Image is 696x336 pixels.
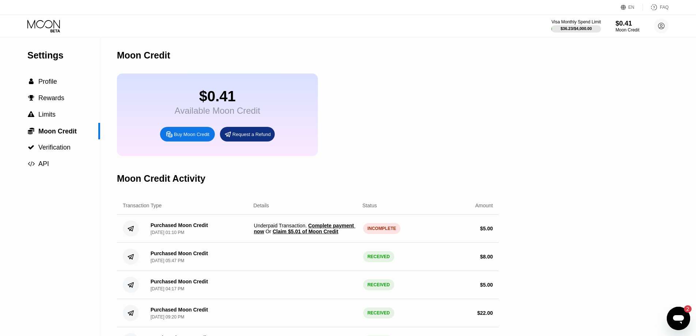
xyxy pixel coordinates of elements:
[117,173,205,184] div: Moon Credit Activity
[175,106,260,116] div: Available Moon Credit
[551,19,601,24] div: Visa Monthly Spend Limit
[151,307,208,313] div: Purchased Moon Credit
[151,258,184,263] div: [DATE] 05:47 PM
[232,131,271,137] div: Request a Refund
[27,127,35,135] div: 
[363,279,394,290] div: RECEIVED
[27,144,35,151] div: 
[27,78,35,85] div: 
[28,127,34,135] span: 
[475,203,493,208] div: Amount
[628,5,635,10] div: EN
[174,131,209,137] div: Buy Moon Credit
[616,20,639,33] div: $0.41Moon Credit
[38,94,64,102] span: Rewards
[621,4,643,11] div: EN
[362,203,377,208] div: Status
[551,19,601,33] div: Visa Monthly Spend Limit$36.23/$4,000.00
[27,161,35,167] div: 
[264,229,273,234] span: Or
[254,223,355,234] span: Complete payment now
[28,161,35,167] span: 
[477,310,493,316] div: $ 22.00
[643,4,669,11] div: FAQ
[254,223,357,234] span: Underpaid Transaction .
[38,160,49,167] span: API
[27,50,100,61] div: Settings
[28,111,34,118] span: 
[151,230,184,235] div: [DATE] 01:10 PM
[151,279,208,284] div: Purchased Moon Credit
[28,144,34,151] span: 
[160,127,215,141] div: Buy Moon Credit
[677,305,692,313] iframe: Number of unread messages
[151,314,184,320] div: [DATE] 09:20 PM
[480,282,493,288] div: $ 5.00
[38,144,71,151] span: Verification
[667,307,690,330] iframe: Button to launch messaging window, 2 unread messages
[660,5,669,10] div: FAQ
[363,223,401,234] div: INCOMPLETE
[363,251,394,262] div: RECEIVED
[28,95,34,101] span: 
[151,286,184,291] div: [DATE] 04:17 PM
[480,226,493,231] div: $ 5.00
[151,222,208,228] div: Purchased Moon Credit
[220,127,275,141] div: Request a Refund
[123,203,162,208] div: Transaction Type
[363,307,394,318] div: RECEIVED
[254,203,269,208] div: Details
[38,128,77,135] span: Moon Credit
[117,50,170,61] div: Moon Credit
[27,95,35,101] div: 
[480,254,493,260] div: $ 8.00
[27,111,35,118] div: 
[273,229,338,234] span: Claim $5.01 of Moon Credit
[175,88,260,105] div: $0.41
[151,250,208,256] div: Purchased Moon Credit
[29,78,34,85] span: 
[616,20,639,27] div: $0.41
[38,111,56,118] span: Limits
[38,78,57,85] span: Profile
[560,26,592,31] div: $36.23 / $4,000.00
[616,27,639,33] div: Moon Credit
